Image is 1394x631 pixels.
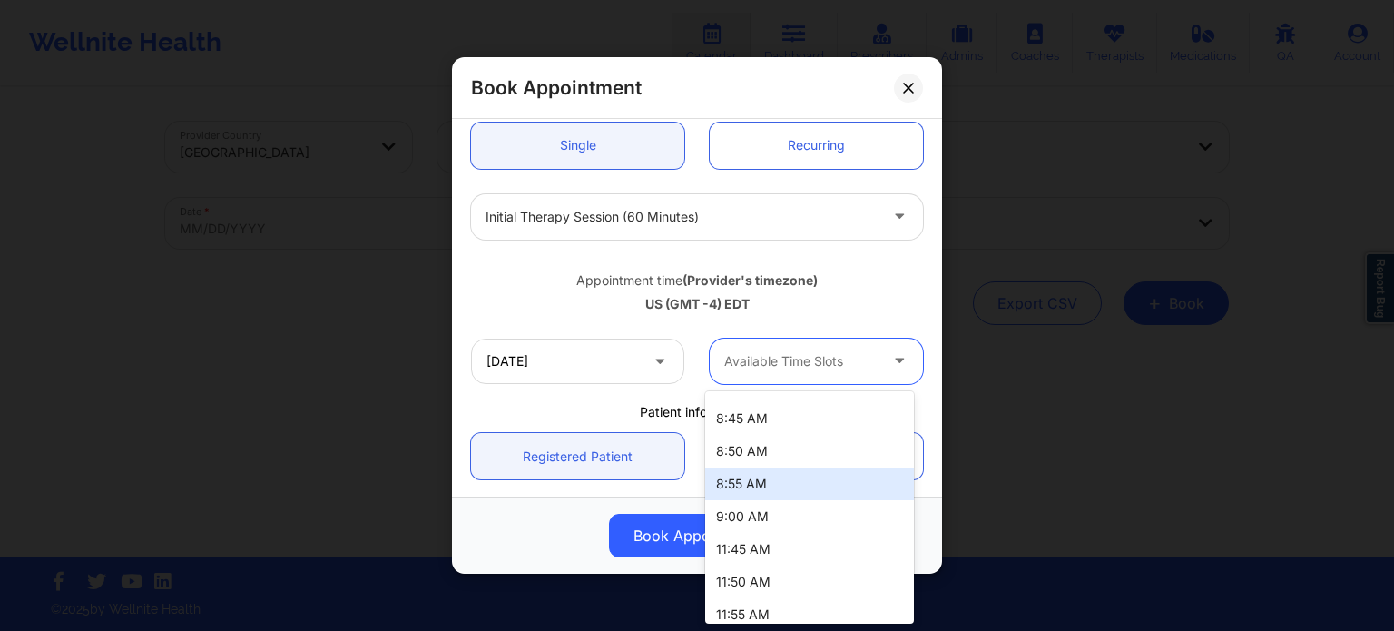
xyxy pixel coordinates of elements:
[705,533,914,566] div: 11:45 AM
[710,123,923,169] a: Recurring
[705,402,914,435] div: 8:45 AM
[705,468,914,500] div: 8:55 AM
[705,500,914,533] div: 9:00 AM
[705,598,914,631] div: 11:55 AM
[471,123,684,169] a: Single
[471,339,684,384] input: MM/DD/YYYY
[682,272,818,288] b: (Provider's timezone)
[458,403,936,421] div: Patient information:
[471,75,642,100] h2: Book Appointment
[705,435,914,468] div: 8:50 AM
[471,433,684,479] a: Registered Patient
[705,566,914,598] div: 11:50 AM
[471,295,923,313] div: US (GMT -4) EDT
[486,194,878,240] div: Initial Therapy Session (60 minutes)
[471,271,923,290] div: Appointment time
[609,514,785,557] button: Book Appointment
